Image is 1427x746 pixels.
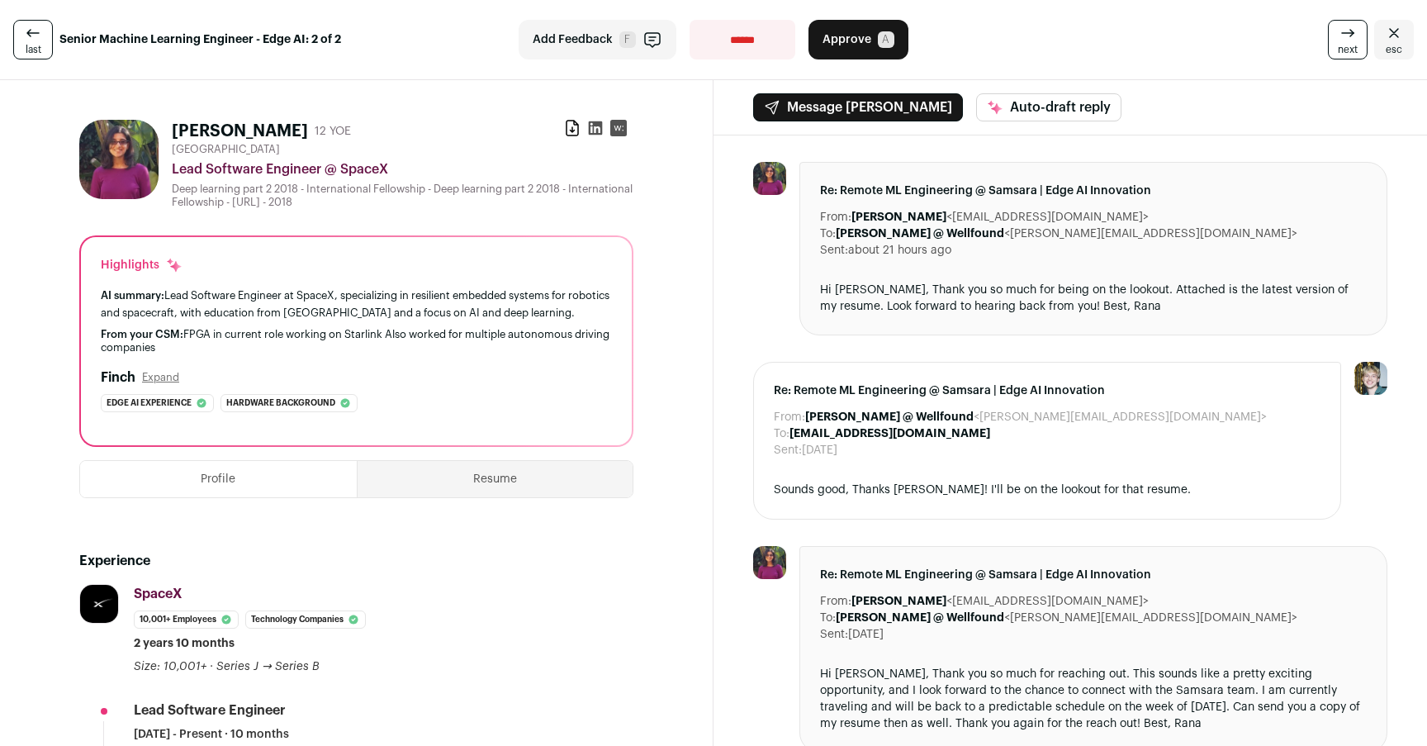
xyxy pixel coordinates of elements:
img: e5c17caf2921cb359df06f267f70cea9100fc977a63e3fce2418c377f2bbb89c.jpg [80,585,118,623]
button: Auto-draft reply [976,93,1121,121]
div: Lead Software Engineer at SpaceX, specializing in resilient embedded systems for robotics and spa... [101,287,612,321]
span: [DATE] - Present · 10 months [134,726,289,743]
dd: <[EMAIL_ADDRESS][DOMAIN_NAME]> [851,593,1149,610]
b: [PERSON_NAME] [851,211,946,223]
h2: Experience [79,551,633,571]
div: Hi [PERSON_NAME], Thank you so much for being on the lookout. Attached is the latest version of m... [820,282,1367,315]
dd: <[PERSON_NAME][EMAIL_ADDRESS][DOMAIN_NAME]> [805,409,1267,425]
h2: Finch [101,368,135,387]
div: FPGA in current role working on Starlink Also worked for multiple autonomous driving companies [101,328,612,354]
span: Re: Remote ML Engineering @ Samsara | Edge AI Innovation [820,183,1367,199]
span: From your CSM: [101,329,183,340]
b: [PERSON_NAME] @ Wellfound [836,228,1004,240]
span: esc [1386,43,1402,56]
span: Edge ai experience [107,395,192,411]
a: next [1328,20,1368,59]
a: Close [1374,20,1414,59]
b: [PERSON_NAME] @ Wellfound [836,612,1004,624]
b: [PERSON_NAME] [851,596,946,607]
dd: [DATE] [848,626,884,643]
button: Profile [80,461,357,497]
button: Resume [358,461,633,497]
dt: Sent: [820,242,848,259]
button: Approve A [808,20,908,59]
button: Add Feedback F [519,20,676,59]
div: Sounds good, Thanks [PERSON_NAME]! I'll be on the lookout for that resume. [774,482,1320,499]
dt: To: [820,610,836,626]
dt: From: [820,209,851,226]
span: F [619,31,636,48]
dt: To: [820,226,836,242]
dd: <[EMAIL_ADDRESS][DOMAIN_NAME]> [851,209,1149,226]
div: Highlights [101,257,183,273]
span: 2 years 10 months [134,635,235,652]
span: [GEOGRAPHIC_DATA] [172,143,280,156]
strong: Senior Machine Learning Engineer - Edge AI: 2 of 2 [59,31,341,48]
dt: Sent: [774,442,802,459]
dt: From: [774,409,805,425]
button: Message [PERSON_NAME] [753,93,963,121]
span: Series J → Series B [216,661,320,672]
b: [PERSON_NAME] @ Wellfound [805,411,974,423]
span: Re: Remote ML Engineering @ Samsara | Edge AI Innovation [820,567,1367,583]
span: Size: 10,001+ [134,661,206,672]
div: Lead Software Engineer @ SpaceX [172,159,633,179]
dd: about 21 hours ago [848,242,951,259]
span: AI summary: [101,290,164,301]
span: Re: Remote ML Engineering @ Samsara | Edge AI Innovation [774,383,1320,399]
div: Lead Software Engineer [134,701,286,720]
span: SpaceX [134,587,183,601]
dt: From: [820,593,851,610]
span: Add Feedback [533,31,613,48]
button: Expand [142,371,179,384]
span: A [878,31,894,48]
img: a5b2efbcf3158bb27267564a9c08e3873d2782228cdab0c64581b8abc69078a3.jpg [753,162,786,195]
li: 10,001+ employees [134,611,239,629]
dt: To: [774,425,789,442]
b: [EMAIL_ADDRESS][DOMAIN_NAME] [789,428,990,440]
div: Deep learning part 2 2018 - International Fellowship - Deep learning part 2 2018 - International ... [172,183,633,209]
span: last [26,43,41,56]
dd: <[PERSON_NAME][EMAIL_ADDRESS][DOMAIN_NAME]> [836,610,1297,626]
span: next [1338,43,1358,56]
dd: [DATE] [802,442,837,459]
img: a5b2efbcf3158bb27267564a9c08e3873d2782228cdab0c64581b8abc69078a3.jpg [79,120,159,199]
a: last [13,20,53,59]
dd: <[PERSON_NAME][EMAIL_ADDRESS][DOMAIN_NAME]> [836,226,1297,242]
div: Hi [PERSON_NAME], Thank you so much for reaching out. This sounds like a pretty exciting opportun... [820,666,1367,732]
span: · [210,658,213,675]
img: 6494470-medium_jpg [1354,362,1387,395]
li: Technology Companies [245,611,366,629]
h1: [PERSON_NAME] [172,120,308,143]
span: Approve [823,31,871,48]
dt: Sent: [820,626,848,643]
div: 12 YOE [315,123,351,140]
img: a5b2efbcf3158bb27267564a9c08e3873d2782228cdab0c64581b8abc69078a3.jpg [753,546,786,579]
span: Hardware background [226,395,335,411]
